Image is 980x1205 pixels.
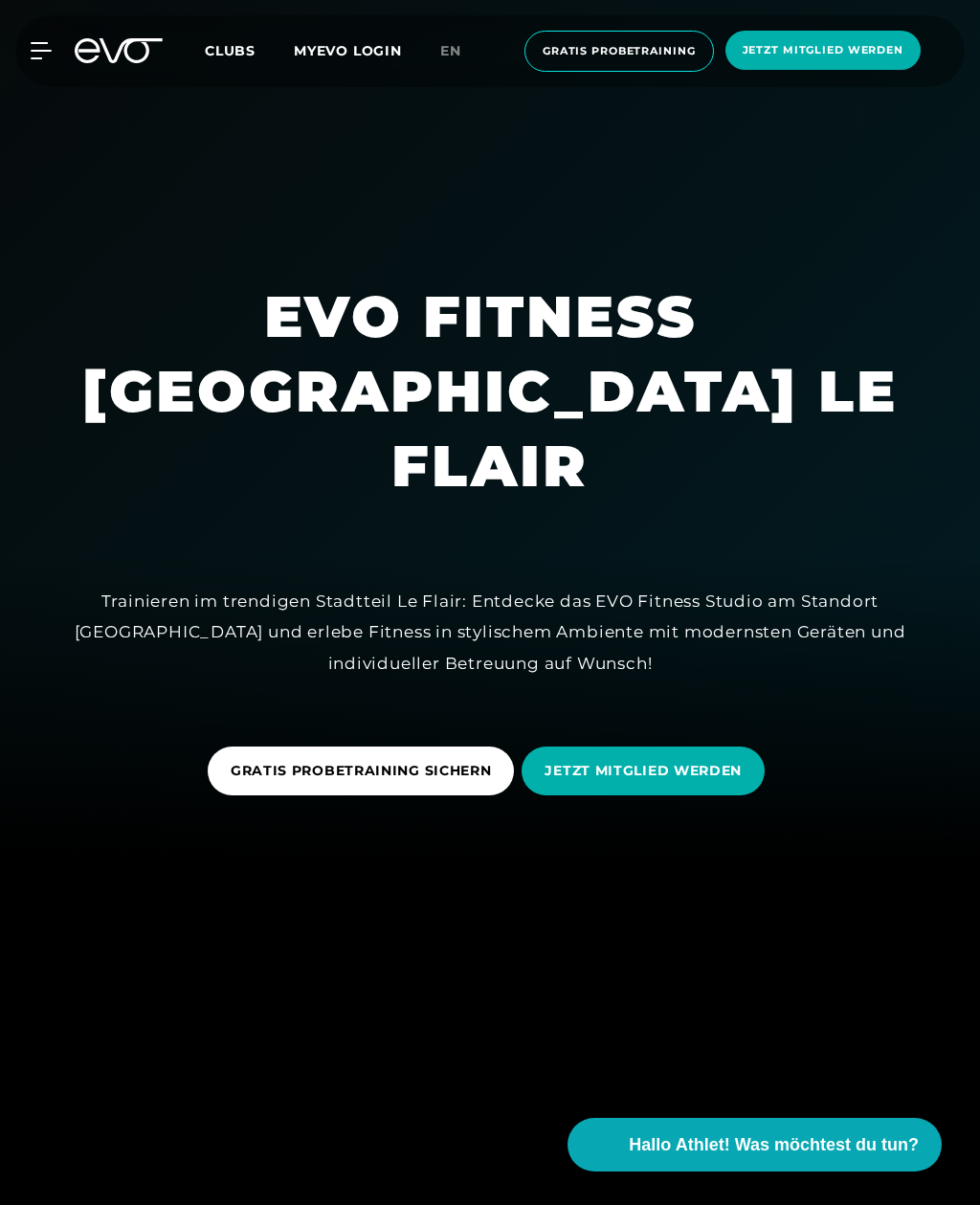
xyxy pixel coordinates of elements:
a: JETZT MITGLIED WERDEN [522,732,772,810]
span: Gratis Probetraining [543,43,696,59]
button: Hallo Athlet! Was möchtest du tun? [568,1118,942,1172]
h1: EVO FITNESS [GEOGRAPHIC_DATA] LE FLAIR [15,279,965,503]
span: Jetzt Mitglied werden [743,42,903,58]
span: Hallo Athlet! Was möchtest du tun? [629,1132,919,1158]
div: Trainieren im trendigen Stadtteil Le Flair: Entdecke das EVO Fitness Studio am Standort [GEOGRAPH... [59,586,921,679]
a: Jetzt Mitglied werden [720,31,926,72]
span: GRATIS PROBETRAINING SICHERN [231,761,492,781]
a: en [440,40,484,62]
a: GRATIS PROBETRAINING SICHERN [208,732,523,810]
a: Gratis Probetraining [519,31,720,72]
span: en [440,42,461,59]
a: MYEVO LOGIN [294,42,402,59]
a: Clubs [205,41,294,59]
span: Clubs [205,42,256,59]
span: JETZT MITGLIED WERDEN [545,761,742,781]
